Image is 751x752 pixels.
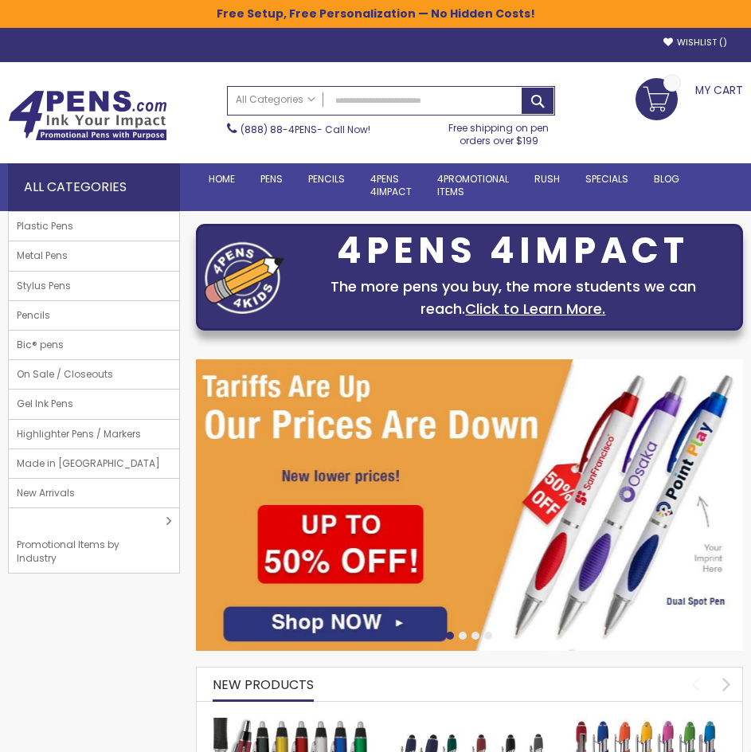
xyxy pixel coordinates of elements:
[641,163,692,195] a: Blog
[9,479,179,507] a: New Arrivals
[248,163,295,195] a: Pens
[9,420,149,448] span: Highlighter Pens / Markers
[9,272,79,300] span: Stylus Pens
[585,172,628,186] span: Specials
[9,420,179,448] a: Highlighter Pens / Markers
[8,163,180,211] div: All Categories
[370,172,412,198] span: 4Pens 4impact
[534,172,560,186] span: Rush
[9,331,179,359] a: Bic® pens
[9,241,179,270] a: Metal Pens
[205,241,284,314] img: four_pen_logo.png
[9,390,179,418] a: Gel Ink Pens
[573,163,641,195] a: Specials
[442,116,555,147] div: Free shipping on pen orders over $199
[9,301,179,330] a: Pencils
[241,123,317,136] a: (888) 88-4PENS
[292,276,734,320] div: The more pens you buy, the more students we can reach.
[9,449,168,478] span: Made in [GEOGRAPHIC_DATA]
[213,717,374,730] a: The Barton Custom Pens Special Offer
[713,670,741,698] div: next
[260,172,283,186] span: Pens
[295,163,358,195] a: Pencils
[9,360,121,389] span: On Sale / Closeouts
[9,212,81,241] span: Plastic Pens
[654,172,679,186] span: Blog
[682,670,710,698] div: prev
[9,212,179,241] a: Plastic Pens
[228,87,323,113] a: All Categories
[9,301,58,330] span: Pencils
[292,234,734,268] div: 4PENS 4IMPACT
[465,299,605,319] a: Click to Learn More.
[308,172,345,186] span: Pencils
[241,123,370,136] span: - Call Now!
[9,479,83,507] span: New Arrivals
[663,37,727,49] a: Wishlist
[424,163,522,208] a: 4PROMOTIONALITEMS
[9,390,81,418] span: Gel Ink Pens
[209,172,235,186] span: Home
[196,163,248,195] a: Home
[9,331,72,359] span: Bic® pens
[565,717,726,730] a: Ellipse Softy Brights with Stylus Pen - Laser
[9,360,179,389] a: On Sale / Closeouts
[9,449,179,478] a: Made in [GEOGRAPHIC_DATA]
[8,90,167,141] img: 4Pens Custom Pens and Promotional Products
[358,163,424,208] a: 4Pens4impact
[213,676,314,694] span: New Products
[389,717,550,730] a: Custom Soft Touch Metal Pen - Stylus Top
[522,163,573,195] a: Rush
[236,93,315,106] span: All Categories
[9,508,179,573] a: Promotional Items by Industry
[9,272,179,300] a: Stylus Pens
[9,241,76,270] span: Metal Pens
[437,172,509,198] span: 4PROMOTIONAL ITEMS
[196,359,743,650] img: /cheap-promotional-products.html
[9,531,167,572] span: Promotional Items by Industry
